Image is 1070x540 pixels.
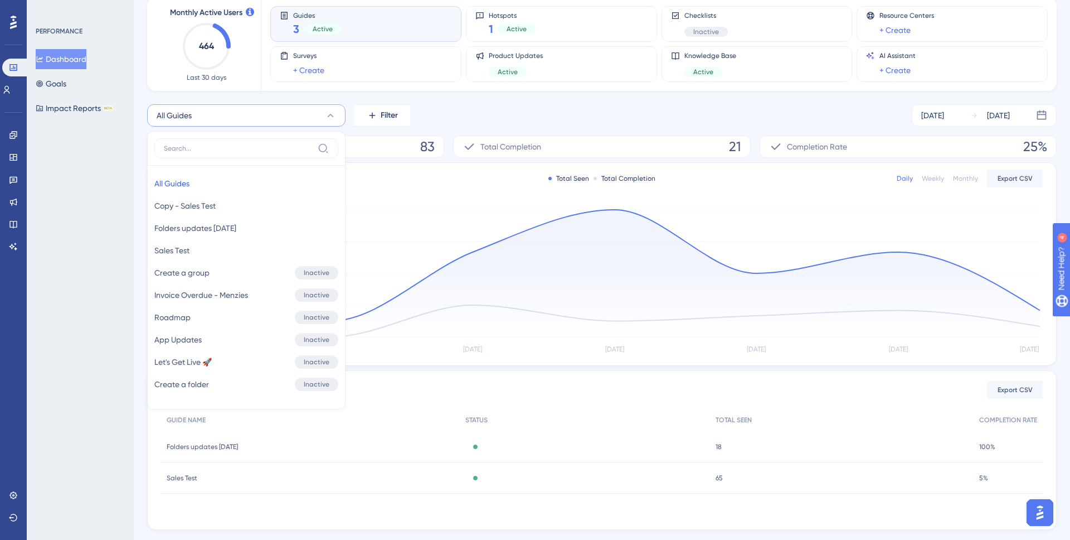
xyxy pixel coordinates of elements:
button: Filter [354,104,410,127]
span: Filter [381,109,398,122]
span: Create a group [154,266,210,279]
div: [DATE] [987,109,1010,122]
span: Invoice Overdue - Menzies [154,288,248,302]
span: Completion Rate [787,140,847,153]
span: Active [507,25,527,33]
span: Create a folder [154,378,209,391]
span: Knowledge Base [684,51,736,60]
span: Guides [293,11,342,19]
button: Create a groupInactive [154,262,338,284]
a: + Create [879,23,911,37]
div: Weekly [922,174,944,183]
div: Total Completion [594,174,655,183]
button: All Guides [154,172,338,195]
span: Copy - Sales Test [154,199,216,213]
span: 25% [1023,138,1047,156]
span: Monthly Active Users [170,6,242,20]
span: Folders updates [DATE] [167,442,238,451]
div: Monthly [953,174,978,183]
span: Inactive [304,313,329,322]
button: Sales Test [154,239,338,262]
button: RoadmapInactive [154,306,338,329]
div: [DATE] [921,109,944,122]
button: Impact ReportsBETA [36,98,113,118]
a: + Create [293,64,324,77]
span: Roadmap [154,311,191,324]
span: Need Help? [26,3,70,16]
span: STATUS [465,416,488,425]
span: 3 [293,21,299,37]
button: Invoice Overdue - MenziesInactive [154,284,338,306]
span: 5% [979,474,988,483]
button: Copy - Sales Test [154,195,338,217]
text: 464 [199,41,215,51]
span: 65 [716,474,723,483]
iframe: UserGuiding AI Assistant Launcher [1023,496,1057,529]
span: Resource Centers [879,11,934,20]
span: Checklists [684,11,728,20]
span: Hotspots [489,11,536,19]
span: 83 [420,138,435,156]
button: Goals [36,74,66,94]
span: Inactive [304,268,329,277]
span: Active [313,25,333,33]
span: Total Completion [480,140,541,153]
span: 18 [716,442,722,451]
div: Total Seen [548,174,589,183]
span: Inactive [304,291,329,300]
a: + Create [879,64,911,77]
span: App Updates [154,333,202,346]
button: Let's Get Live 🚀Inactive [154,351,338,373]
span: 21 [729,138,741,156]
button: Export CSV [987,381,1043,399]
button: Folders updates [DATE] [154,217,338,239]
span: Inactive [304,358,329,367]
span: 100% [979,442,995,451]
span: 1 [489,21,493,37]
tspan: [DATE] [1020,345,1039,353]
span: Inactive [304,380,329,389]
div: Daily [897,174,913,183]
span: Active [498,67,518,76]
button: Create a folderInactive [154,373,338,396]
span: TOTAL SEEN [716,416,752,425]
span: Surveys [293,51,324,60]
span: Let's Get Live 🚀 [154,355,212,369]
div: PERFORMANCE [36,27,82,36]
span: Last 30 days [187,73,226,82]
span: Inactive [304,335,329,344]
span: Sales Test [167,474,197,483]
span: All Guides [154,177,189,190]
span: Export CSV [998,174,1033,183]
span: All Guides [157,109,192,122]
span: Sales Test [154,244,189,257]
span: COMPLETION RATE [979,416,1037,425]
div: BETA [103,105,113,111]
span: Product Updates [489,51,543,60]
span: Active [693,67,713,76]
span: AI Assistant [879,51,916,60]
tspan: [DATE] [463,345,482,353]
div: 4 [77,6,81,15]
button: Export CSV [987,170,1043,187]
button: All Guides [147,104,346,127]
tspan: [DATE] [889,345,908,353]
button: Dashboard [36,49,86,69]
span: GUIDE NAME [167,416,206,425]
span: Folders updates [DATE] [154,221,236,235]
tspan: [DATE] [747,345,766,353]
button: App UpdatesInactive [154,329,338,351]
span: Export CSV [998,385,1033,394]
input: Search... [164,144,313,153]
tspan: [DATE] [605,345,624,353]
span: Inactive [693,27,719,36]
